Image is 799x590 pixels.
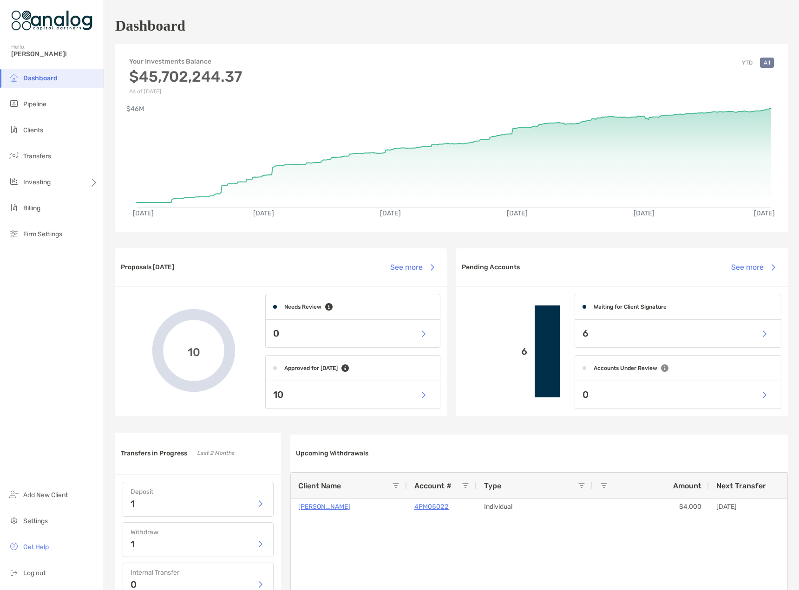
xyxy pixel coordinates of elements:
span: Account # [414,481,452,490]
p: Last 2 Months [197,447,234,459]
span: Clients [23,126,43,134]
img: transfers icon [8,150,20,161]
span: Amount [673,481,701,490]
h4: Needs Review [284,304,321,310]
span: Client Name [298,481,341,490]
span: Firm Settings [23,230,62,238]
span: Transfers [23,152,51,160]
p: 6 [583,328,589,339]
p: 0 [273,328,279,339]
text: [DATE] [755,209,776,217]
span: [PERSON_NAME]! [11,50,98,58]
button: All [760,58,774,68]
span: Add New Client [23,491,68,499]
h4: Withdraw [131,528,266,536]
span: 10 [188,344,200,357]
span: Next Transfer [716,481,766,490]
span: Billing [23,204,40,212]
text: [DATE] [507,209,528,217]
text: $46M [126,105,144,113]
img: get-help icon [8,541,20,552]
a: [PERSON_NAME] [298,501,350,512]
h4: Your Investments Balance [129,58,242,65]
p: 6 [464,346,527,357]
a: 4PM05022 [414,501,449,512]
span: Type [484,481,501,490]
p: 10 [273,389,283,401]
h4: Accounts Under Review [594,365,657,371]
h3: Transfers in Progress [121,449,187,457]
span: Pipeline [23,100,46,108]
img: clients icon [8,124,20,135]
text: [DATE] [380,209,401,217]
img: add_new_client icon [8,489,20,500]
img: settings icon [8,515,20,526]
text: [DATE] [253,209,274,217]
h3: $45,702,244.37 [129,68,242,85]
img: logout icon [8,567,20,578]
img: Zoe Logo [11,4,92,37]
button: See more [724,257,782,278]
div: Individual [477,499,593,515]
h4: Waiting for Client Signature [594,304,667,310]
span: Get Help [23,543,49,551]
h4: Deposit [131,488,266,496]
p: 0 [131,580,137,589]
span: Investing [23,178,51,186]
button: See more [383,257,441,278]
img: billing icon [8,202,20,213]
p: 1 [131,539,135,549]
button: YTD [738,58,756,68]
h3: Upcoming Withdrawals [296,449,368,457]
div: $4,000 [593,499,709,515]
p: 0 [583,389,589,401]
p: As of [DATE] [129,88,242,95]
span: Settings [23,517,48,525]
h3: Proposals [DATE] [121,263,174,271]
h4: Internal Transfer [131,569,266,577]
span: Dashboard [23,74,58,82]
img: firm-settings icon [8,228,20,239]
text: [DATE] [635,209,655,217]
img: dashboard icon [8,72,20,83]
img: pipeline icon [8,98,20,109]
h4: Approved for [DATE] [284,365,338,371]
img: investing icon [8,176,20,187]
text: [DATE] [133,209,154,217]
h3: Pending Accounts [462,263,520,271]
p: 1 [131,499,135,508]
span: Log out [23,569,46,577]
h1: Dashboard [115,17,185,34]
